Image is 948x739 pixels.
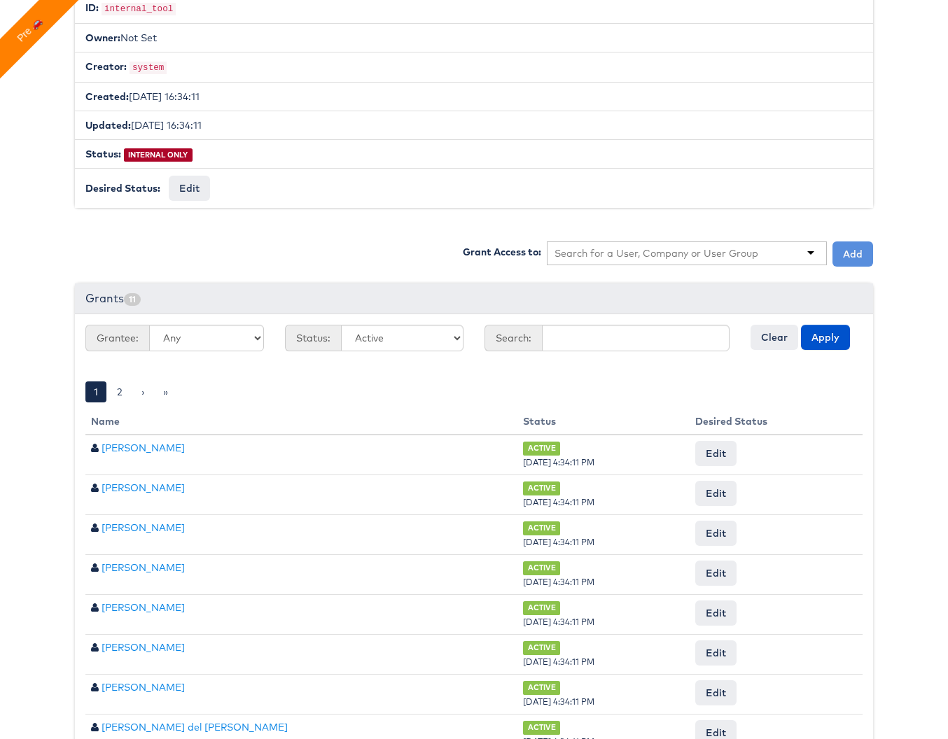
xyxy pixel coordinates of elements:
[109,381,131,402] a: 2
[75,23,873,52] li: Not Set
[85,409,517,435] th: Name
[130,62,167,74] code: system
[102,681,185,694] a: [PERSON_NAME]
[695,561,737,586] button: Edit
[102,601,185,614] a: [PERSON_NAME]
[690,409,863,435] th: Desired Status
[85,148,121,160] b: Status:
[102,442,185,454] a: [PERSON_NAME]
[523,696,594,707] span: [DATE] 4:34:11 PM
[523,681,560,694] span: ACTIVE
[485,325,542,351] span: Search:
[102,521,185,534] a: [PERSON_NAME]
[169,176,210,201] button: Edit
[801,325,850,350] button: Apply
[102,3,176,15] code: internal_tool
[85,119,131,132] b: Updated:
[91,682,99,692] span: User
[523,481,560,495] span: ACTIVE
[751,325,798,350] button: Clear
[124,148,193,162] span: INTERNAL ONLY
[523,537,594,547] span: [DATE] 4:34:11 PM
[695,481,737,506] button: Edit
[523,641,560,654] span: ACTIVE
[523,457,594,467] span: [DATE] 4:34:11 PM
[555,246,759,260] input: Search for a User, Company or User Group
[91,443,99,453] span: User
[91,642,99,652] span: User
[695,441,737,466] button: Edit
[91,523,99,533] span: User
[75,82,873,111] li: [DATE] 16:34:11
[695,600,737,626] button: Edit
[832,241,873,267] button: Add
[155,381,176,402] a: »
[91,603,99,612] span: User
[85,60,127,73] b: Creator:
[102,481,185,494] a: [PERSON_NAME]
[85,182,160,195] b: Desired Status:
[91,483,99,493] span: User
[91,722,99,732] span: User
[695,521,737,546] button: Edit
[523,442,560,455] span: ACTIVE
[523,601,560,614] span: ACTIVE
[85,381,106,402] a: 1
[523,656,594,667] span: [DATE] 4:34:11 PM
[523,721,560,734] span: ACTIVE
[124,293,141,306] span: 11
[91,563,99,572] span: User
[523,617,594,627] span: [DATE] 4:34:11 PM
[523,497,594,507] span: [DATE] 4:34:11 PM
[517,409,689,435] th: Status
[75,283,873,314] div: Grants
[523,521,560,535] span: ACTIVE
[133,381,153,402] a: ›
[85,31,120,44] b: Owner:
[75,111,873,140] li: [DATE] 16:34:11
[85,1,99,14] b: ID:
[695,640,737,666] button: Edit
[523,577,594,587] span: [DATE] 4:34:11 PM
[285,325,341,351] span: Status:
[85,90,129,103] b: Created:
[463,245,541,259] label: Grant Access to:
[85,325,149,351] span: Grantee:
[102,561,185,574] a: [PERSON_NAME]
[695,680,737,705] button: Edit
[102,721,288,733] a: [PERSON_NAME] del [PERSON_NAME]
[102,641,185,654] a: [PERSON_NAME]
[523,561,560,575] span: ACTIVE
